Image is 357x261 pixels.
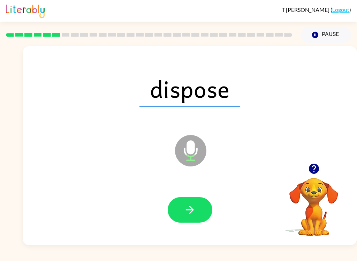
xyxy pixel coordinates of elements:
div: ( ) [282,6,351,13]
button: Pause [301,27,351,43]
a: Logout [332,6,349,13]
img: Literably [6,3,45,18]
span: T [PERSON_NAME] [282,6,331,13]
video: Your browser must support playing .mp4 files to use Literably. Please try using another browser. [279,167,349,237]
span: dispose [139,70,240,107]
